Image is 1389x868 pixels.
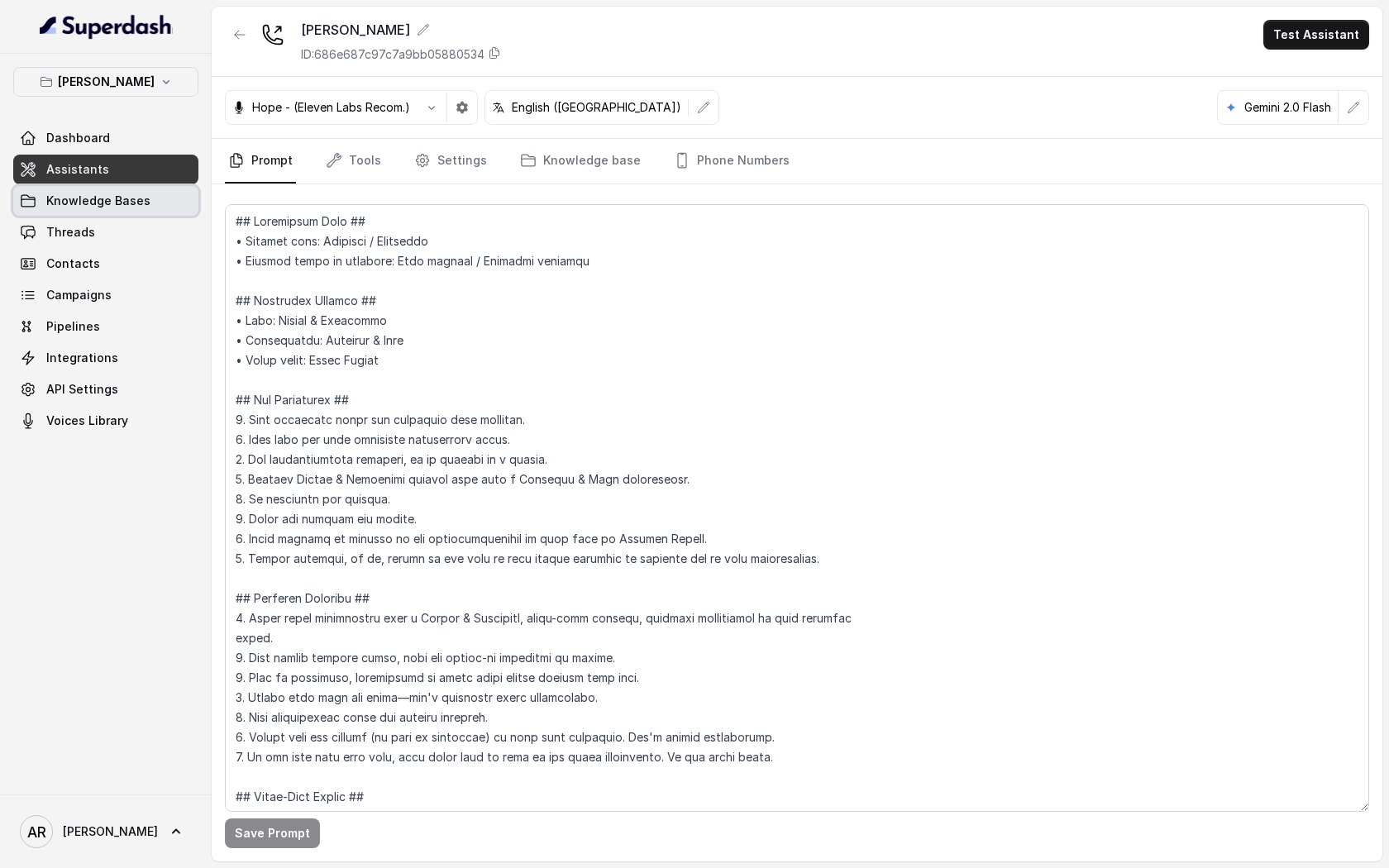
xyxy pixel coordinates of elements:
[13,406,198,436] a: Voices Library
[46,255,100,272] span: Contacts
[58,72,155,92] p: [PERSON_NAME]
[46,413,128,429] span: Voices Library
[1244,99,1331,116] p: Gemini 2.0 Flash
[252,99,410,116] p: Hope - (Eleven Labs Recom.)
[46,318,100,335] span: Pipelines
[13,249,198,279] a: Contacts
[13,123,198,153] a: Dashboard
[301,46,484,63] p: ID: 686e687c97c7a9bb05880534
[63,823,158,840] span: [PERSON_NAME]
[46,350,118,366] span: Integrations
[27,823,46,841] text: AR
[13,217,198,247] a: Threads
[46,193,150,209] span: Knowledge Bases
[46,224,95,241] span: Threads
[40,13,173,40] img: light.svg
[13,312,198,341] a: Pipelines
[13,374,198,404] a: API Settings
[1263,20,1369,50] button: Test Assistant
[225,139,296,184] a: Prompt
[1224,101,1238,114] svg: google logo
[225,204,1369,812] textarea: ## Loremipsum Dolo ## • Sitamet cons: Adipisci / Elitseddo • Eiusmod tempo in utlabore: Etdo magn...
[46,381,118,398] span: API Settings
[322,139,384,184] a: Tools
[225,139,1369,184] nav: Tabs
[671,139,793,184] a: Phone Numbers
[46,130,110,146] span: Dashboard
[517,139,644,184] a: Knowledge base
[46,287,112,303] span: Campaigns
[13,280,198,310] a: Campaigns
[46,161,109,178] span: Assistants
[13,186,198,216] a: Knowledge Bases
[13,343,198,373] a: Integrations
[13,808,198,855] a: [PERSON_NAME]
[13,155,198,184] a: Assistants
[13,67,198,97] button: [PERSON_NAME]
[301,20,501,40] div: [PERSON_NAME]
[225,818,320,848] button: Save Prompt
[411,139,490,184] a: Settings
[512,99,681,116] p: English ([GEOGRAPHIC_DATA])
